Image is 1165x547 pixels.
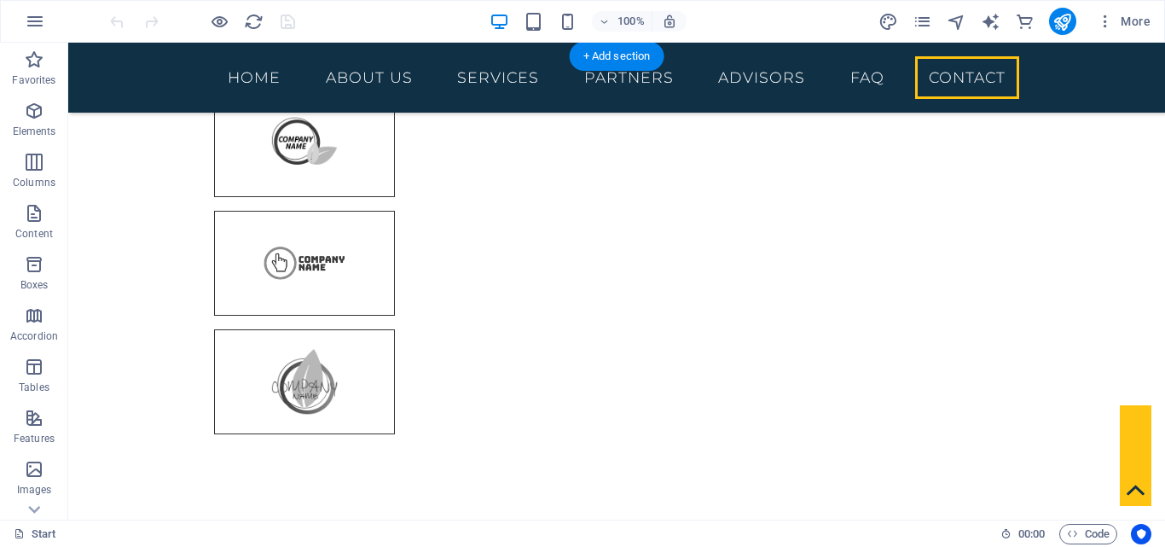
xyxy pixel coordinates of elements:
[12,73,55,87] p: Favorites
[947,12,966,32] i: Navigator
[1090,8,1157,35] button: More
[662,14,677,29] i: On resize automatically adjust zoom level to fit chosen device.
[947,11,967,32] button: navigator
[20,278,49,292] p: Boxes
[913,12,932,32] i: Pages (Ctrl+Alt+S)
[1030,527,1033,540] span: :
[1015,12,1035,32] i: Commerce
[981,11,1001,32] button: text_generator
[1018,524,1045,544] span: 00 00
[19,381,49,394] p: Tables
[592,11,652,32] button: 100%
[14,524,56,544] a: Click to cancel selection. Double-click to open Pages
[1059,524,1117,544] button: Code
[17,483,52,497] p: Images
[243,11,264,32] button: reload
[878,11,899,32] button: design
[1067,524,1110,544] span: Code
[1131,524,1151,544] button: Usercentrics
[1049,8,1076,35] button: publish
[1097,13,1151,30] span: More
[1000,524,1046,544] h6: Session time
[617,11,645,32] h6: 100%
[244,12,264,32] i: Reload page
[913,11,933,32] button: pages
[13,125,56,138] p: Elements
[14,432,55,445] p: Features
[1015,11,1035,32] button: commerce
[570,42,664,71] div: + Add section
[10,329,58,343] p: Accordion
[1052,12,1072,32] i: Publish
[981,12,1000,32] i: AI Writer
[878,12,898,32] i: Design (Ctrl+Alt+Y)
[209,11,229,32] button: Click here to leave preview mode and continue editing
[15,227,53,241] p: Content
[13,176,55,189] p: Columns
